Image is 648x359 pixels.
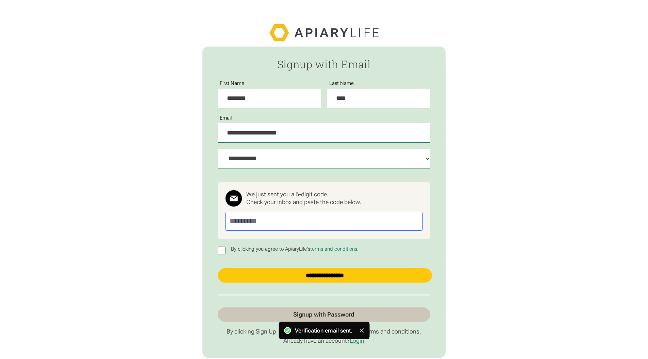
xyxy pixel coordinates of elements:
div: We just sent you a 6-digit code. Check your inbox and paste the code below. [246,191,361,206]
p: By clicking Sign Up, you agree to [PERSON_NAME]’s terms and conditions. [218,328,430,335]
a: Signup with Password [218,307,430,322]
label: Last Name [327,80,356,86]
h2: Signup with Email [218,58,430,70]
form: Passwordless Signup [202,47,446,358]
a: Login [350,337,364,344]
label: Email [218,115,235,121]
p: By clicking you agree to ApiaryLife's . [229,246,361,252]
div: Verification email sent. [295,326,352,335]
label: First Name [218,80,247,86]
a: terms and conditions [310,246,357,252]
p: Already have an account? [218,337,430,344]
